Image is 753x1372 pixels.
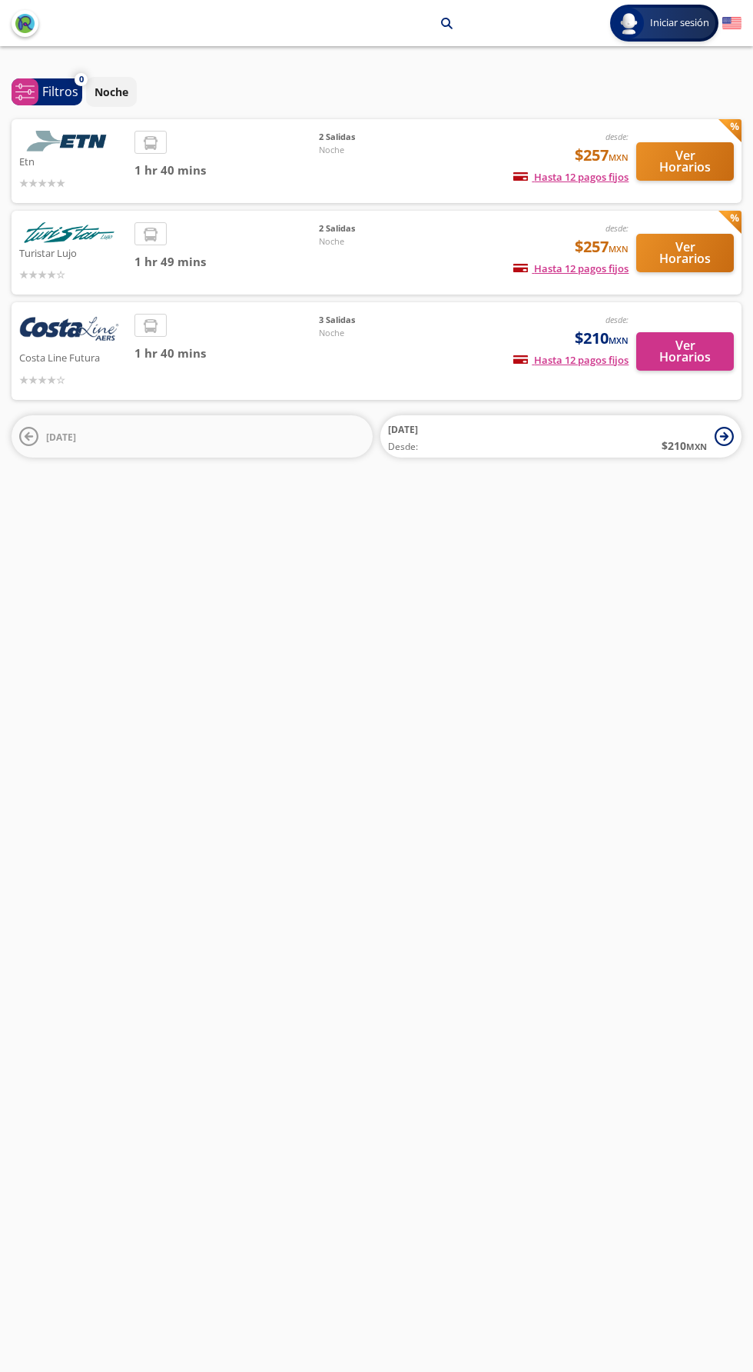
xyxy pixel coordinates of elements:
[686,441,707,452] small: MXN
[636,332,734,371] button: Ver Horarios
[19,131,119,152] img: Etn
[609,335,629,346] small: MXN
[319,222,426,235] span: 2 Salidas
[134,253,319,271] span: 1 hr 49 mins
[46,431,76,444] span: [DATE]
[19,314,119,348] img: Costa Line Futura
[388,423,418,436] span: [DATE]
[605,131,629,142] em: desde:
[644,15,715,31] span: Iniciar sesión
[12,10,38,37] button: back
[388,440,418,454] span: Desde:
[319,144,426,157] span: Noche
[319,131,426,144] span: 2 Salidas
[19,222,119,243] img: Turistar Lujo
[722,14,741,33] button: English
[319,327,426,340] span: Noche
[134,345,319,362] span: 1 hr 40 mins
[513,353,629,367] span: Hasta 12 pagos fijos
[134,162,319,179] span: 1 hr 40 mins
[662,438,707,454] span: $ 210
[636,142,734,181] button: Ver Horarios
[86,77,137,107] button: Noche
[609,152,629,163] small: MXN
[12,415,373,458] button: [DATE]
[575,144,629,167] span: $257
[12,78,82,105] button: 0Filtros
[19,243,127,261] p: Turistar Lujo
[513,170,629,184] span: Hasta 12 pagos fijos
[609,243,629,255] small: MXN
[575,235,629,258] span: $257
[19,152,127,170] p: Etn
[79,73,84,86] span: 0
[605,314,629,325] em: desde:
[575,327,629,350] span: $210
[192,15,301,32] p: [GEOGRAPHIC_DATA]
[320,15,430,32] p: [GEOGRAPHIC_DATA]
[42,82,78,101] p: Filtros
[319,235,426,248] span: Noche
[319,314,426,327] span: 3 Salidas
[513,261,629,275] span: Hasta 12 pagos fijos
[380,415,741,458] button: [DATE]Desde:$210MXN
[636,234,734,272] button: Ver Horarios
[605,222,629,234] em: desde:
[95,84,128,100] p: Noche
[19,348,127,366] p: Costa Line Futura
